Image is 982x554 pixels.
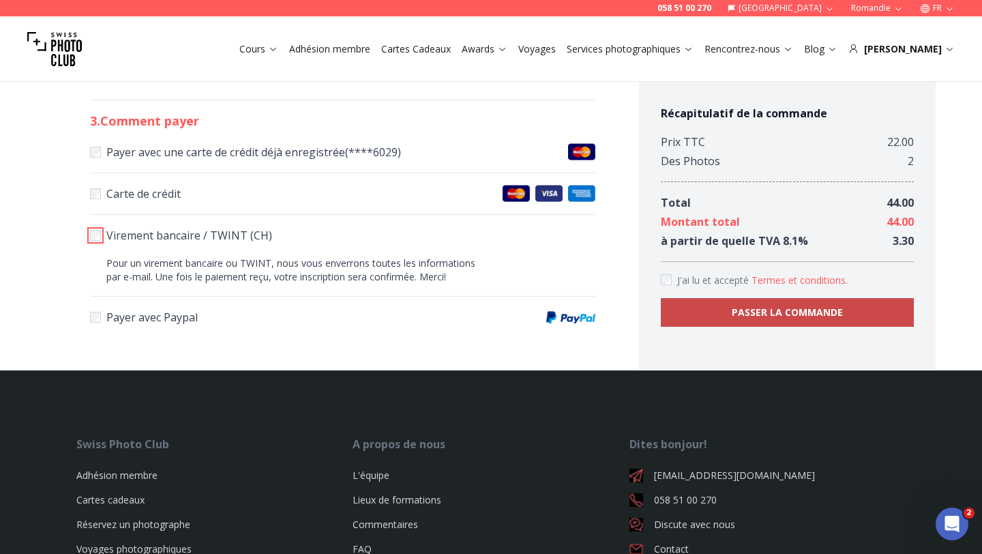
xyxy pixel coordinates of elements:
[76,493,145,506] a: Cartes cadeaux
[422,69,557,84] b: Prix de soumission total :
[699,40,799,59] button: Rencontrez-nous
[90,184,596,203] label: Carte de crédit
[546,311,595,323] img: Paypal
[462,42,507,56] a: Awards
[76,469,158,482] a: Adhésion membre
[456,40,513,59] button: Awards
[90,230,101,241] input: Virement bancaire / TWINT (CH)
[661,212,740,231] div: Montant total
[513,40,561,59] button: Voyages
[677,274,752,287] span: J'ai lu et accepté
[381,42,451,56] a: Cartes Cadeaux
[90,257,483,284] p: Pour un virement bancaire ou TWINT, nous vous enverrons toutes les informations par e-mail. Une f...
[518,42,556,56] a: Voyages
[568,185,595,202] img: American Express
[284,40,376,59] button: Adhésion membre
[535,185,563,202] img: Visa
[732,306,843,319] b: PASSER LA COMMANDE
[567,42,694,56] a: Services photographiques
[629,493,906,507] a: 058 51 00 270
[90,226,596,245] label: Virement bancaire / TWINT (CH)
[752,274,848,287] button: Accept termsJ'ai lu et accepté
[893,233,914,248] span: 3.30
[503,185,530,202] img: Master Cards
[239,42,278,56] a: Cours
[661,298,914,327] button: PASSER LA COMMANDE
[661,132,705,151] div: Prix TTC
[353,493,441,506] a: Lieux de formations
[887,195,914,210] span: 44.00
[561,40,699,59] button: Services photographiques
[629,436,906,452] div: Dites bonjour!
[90,111,596,130] h2: 3 . Comment payer
[76,518,190,531] a: Réservez un photographe
[804,42,837,56] a: Blog
[353,469,389,482] a: L'équipe
[657,3,711,14] a: 058 51 00 270
[704,42,793,56] a: Rencontrez-nous
[90,143,596,162] label: Payer avec une carte de crédit déjà enregistrée (**** 6029 )
[353,518,418,531] a: Commentaires
[90,308,596,327] label: Payer avec Paypal
[661,274,672,285] input: Accept terms
[936,508,968,540] iframe: Intercom live chat
[908,151,914,171] div: 2
[661,231,808,250] div: à partir de quelle TVA 8.1 %
[76,436,353,452] div: Swiss Photo Club
[629,518,906,531] a: Discute avec nous
[887,214,914,229] span: 44.00
[90,147,101,158] input: Payer avec une carte de crédit déjà enregistrée(****6029)
[90,188,101,199] input: Carte de créditMaster CardsVisaAmerican Express
[289,42,370,56] a: Adhésion membre
[90,312,101,323] input: Payer avec PaypalPaypal
[661,151,720,171] div: Des Photos
[27,22,82,76] img: Swiss photo club
[799,40,843,59] button: Blog
[234,40,284,59] button: Cours
[353,436,629,452] div: A propos de nous
[887,132,914,151] div: 22.00
[964,508,974,519] span: 2
[629,469,906,482] a: [EMAIL_ADDRESS][DOMAIN_NAME]
[661,105,914,121] h4: Récapitulatif de la commande
[848,42,955,56] div: [PERSON_NAME]
[661,193,691,212] div: Total
[376,40,456,59] button: Cartes Cadeaux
